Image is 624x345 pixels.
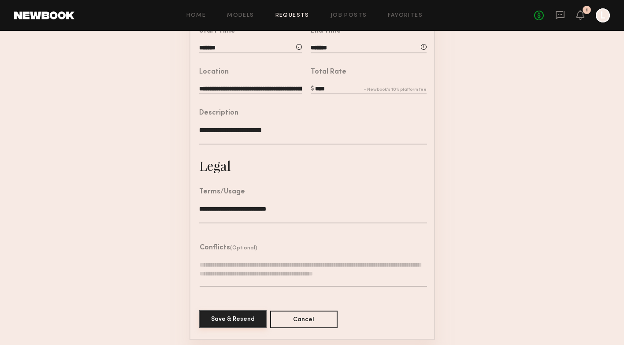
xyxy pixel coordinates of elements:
span: (Optional) [230,245,257,251]
button: Cancel [270,311,338,328]
a: Requests [275,13,309,19]
div: End Time [311,28,341,35]
div: Location [199,69,229,76]
header: Conflicts [200,245,257,252]
div: Description [199,110,238,117]
div: Legal [199,157,231,174]
a: Favorites [388,13,423,19]
div: Terms/Usage [199,189,245,196]
a: Models [227,13,254,19]
div: 1 [586,8,588,13]
a: Job Posts [331,13,367,19]
button: Save & Resend [199,310,267,328]
a: L [596,8,610,22]
div: Total Rate [311,69,346,76]
a: Home [186,13,206,19]
div: Start Time [199,28,235,35]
